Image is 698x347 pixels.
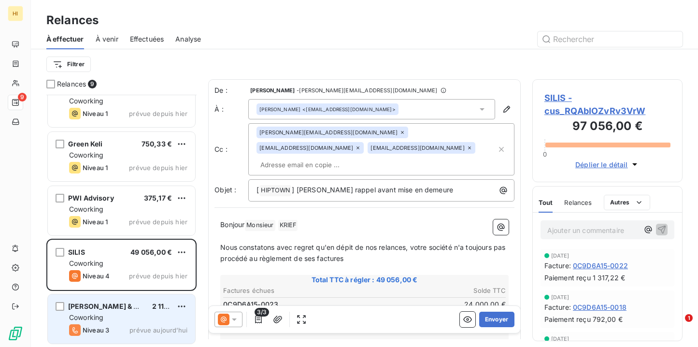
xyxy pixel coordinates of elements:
[365,286,506,296] th: Solde TTC
[175,34,201,44] span: Analyse
[69,259,103,267] span: Coworking
[8,326,23,341] img: Logo LeanPay
[144,194,172,202] span: 375,17 €
[575,159,628,170] span: Déplier le détail
[573,260,628,271] span: 0C9D6A15-0022
[214,145,248,154] label: Cc :
[214,104,248,114] label: À :
[245,220,275,231] span: Monsieur
[130,248,172,256] span: 49 056,00 €
[544,117,670,137] h3: 97 056,00 €
[544,273,591,283] span: Paiement reçu
[278,220,298,231] span: KRIEF
[223,300,278,309] span: 0C9D6A15-0023
[259,130,398,135] span: [PERSON_NAME][EMAIL_ADDRESS][DOMAIN_NAME]
[214,186,236,194] span: Objet :
[255,308,269,317] span: 3/3
[538,31,683,47] input: Rechercher
[551,336,570,342] span: [DATE]
[223,286,364,296] th: Factures échues
[69,205,103,213] span: Coworking
[46,95,197,347] div: grid
[129,218,187,226] span: prévue depuis hier
[365,299,506,310] td: 24 000,00 €
[593,273,626,283] span: 1 317,22 €
[46,12,99,29] h3: Relances
[573,302,627,312] span: 0C9D6A15-0018
[572,159,642,170] button: Déplier le détail
[604,195,651,210] button: Autres
[129,326,187,334] span: prévue aujourd’hui
[18,93,27,101] span: 9
[83,272,110,280] span: Niveau 4
[259,106,300,113] span: [PERSON_NAME]
[222,275,507,285] span: Total TTC à régler : 49 056,00 €
[152,302,185,310] span: 2 119,74 €
[539,199,553,206] span: Tout
[57,79,86,89] span: Relances
[69,97,103,105] span: Coworking
[259,145,353,151] span: [EMAIL_ADDRESS][DOMAIN_NAME]
[130,34,164,44] span: Effectuées
[665,314,688,337] iframe: Intercom live chat
[83,326,109,334] span: Niveau 3
[69,313,103,321] span: Coworking
[256,186,259,194] span: [
[250,87,295,93] span: [PERSON_NAME]
[88,80,97,88] span: 9
[69,151,103,159] span: Coworking
[46,57,91,72] button: Filtrer
[220,220,244,229] span: Bonjour
[96,34,118,44] span: À venir
[83,164,108,172] span: Niveau 1
[685,314,693,322] span: 1
[220,243,507,262] span: Nous constatons avec regret qu'en dépit de nos relances, votre société n'a toujours pas procédé a...
[83,218,108,226] span: Niveau 1
[256,158,368,172] input: Adresse email en copie ...
[544,260,571,271] span: Facture :
[544,302,571,312] span: Facture :
[259,185,291,196] span: HIPTOWN
[593,315,623,324] span: 792,00 €
[543,150,547,158] span: 0
[479,312,514,327] button: Envoyer
[370,145,464,151] span: [EMAIL_ADDRESS][DOMAIN_NAME]
[142,140,172,148] span: 750,33 €
[8,6,23,21] div: HI
[68,248,85,256] span: SILIS
[544,314,591,324] span: Paiement reçu
[544,91,670,117] span: SILIS - cus_RQAbIOZvRv3VrW
[129,272,187,280] span: prévue depuis hier
[68,302,194,310] span: [PERSON_NAME] & Gittinger conseils
[297,87,437,93] span: - [PERSON_NAME][EMAIL_ADDRESS][DOMAIN_NAME]
[46,34,84,44] span: À effectuer
[68,140,103,148] span: Green Keli
[292,186,453,194] span: ] [PERSON_NAME] rappel avant mise en demeure
[564,199,592,206] span: Relances
[83,110,108,117] span: Niveau 1
[551,294,570,300] span: [DATE]
[129,164,187,172] span: prévue depuis hier
[259,106,395,113] div: <[EMAIL_ADDRESS][DOMAIN_NAME]>
[214,86,248,95] span: De :
[68,194,114,202] span: PWI Advisory
[551,253,570,259] span: [DATE]
[129,110,187,117] span: prévue depuis hier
